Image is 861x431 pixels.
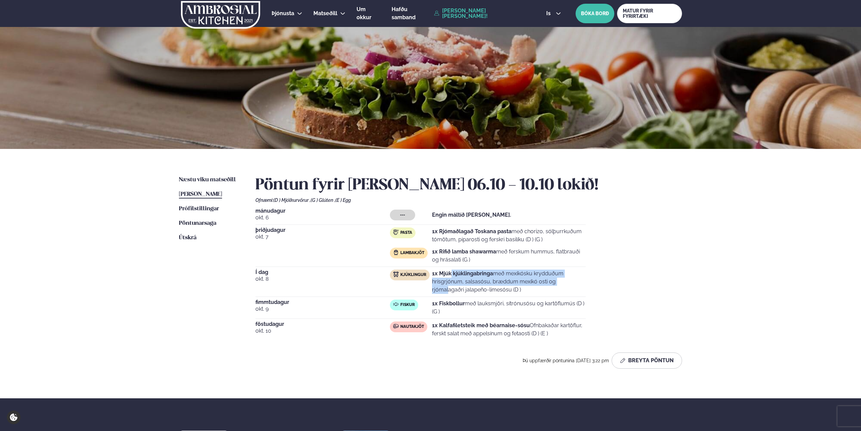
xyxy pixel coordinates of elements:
span: okt. 8 [255,275,390,283]
span: Kjúklingur [400,272,426,278]
p: með chorizo, sólþurrkuðum tómötum, piparosti og ferskri basilíku (D ) (G ) [432,227,586,244]
strong: 1x Rifið lamba shawarma [432,248,496,255]
img: beef.svg [393,324,399,329]
span: Í dag [255,270,390,275]
img: chicken.svg [393,272,399,277]
span: föstudagur [255,321,390,327]
span: okt. 6 [255,214,390,222]
strong: Engin máltíð [PERSON_NAME]. [432,212,511,218]
a: Um okkur [357,5,380,22]
span: [PERSON_NAME] [179,191,222,197]
a: Þjónusta [272,9,294,18]
button: is [541,11,566,16]
span: Næstu viku matseðill [179,177,236,183]
a: Hafðu samband [392,5,431,22]
span: Þú uppfærðir pöntunina [DATE] 3:22 pm [523,358,609,363]
span: Hafðu samband [392,6,416,21]
span: okt. 10 [255,327,390,335]
span: fimmtudagur [255,300,390,305]
span: (E ) Egg [335,197,351,203]
span: okt. 7 [255,233,390,241]
span: (D ) Mjólkurvörur , [273,197,311,203]
a: Næstu viku matseðill [179,176,236,184]
span: Nautakjöt [400,324,424,330]
strong: 1x Kalfafiletsteik með béarnaise-sósu [432,322,530,329]
span: Pöntunarsaga [179,220,216,226]
button: Breyta Pöntun [612,352,682,369]
a: Cookie settings [7,410,21,424]
img: Lamb.svg [393,250,399,255]
a: [PERSON_NAME] [179,190,222,198]
span: þriðjudagur [255,227,390,233]
img: fish.svg [393,302,399,307]
strong: 1x Fiskbollur [432,300,465,307]
p: með mexíkósku krydduðum hrísgrjónum, salsasósu, bræddum mexíkó osti og rjómalagaðri jalapeño-lime... [432,270,586,294]
h2: Pöntun fyrir [PERSON_NAME] 06.10 - 10.10 lokið! [255,176,682,195]
span: Um okkur [357,6,371,21]
button: BÓKA BORÐ [576,4,614,23]
p: með lauksmjöri, sítrónusósu og kartöflumús (D ) (G ) [432,300,586,316]
span: Matseðill [313,10,337,17]
span: Þjónusta [272,10,294,17]
span: Prófílstillingar [179,206,219,212]
div: Ofnæmi: [255,197,682,203]
span: is [546,11,553,16]
a: MATUR FYRIR FYRIRTÆKI [617,4,682,23]
a: Prófílstillingar [179,205,219,213]
span: okt. 9 [255,305,390,313]
a: Pöntunarsaga [179,219,216,227]
span: (G ) Glúten , [311,197,335,203]
strong: 1x Mjúk kjúklingabringa [432,270,493,277]
span: Útskrá [179,235,196,241]
strong: 1x Rjómaðlagað Toskana pasta [432,228,512,235]
img: logo [180,1,261,29]
span: --- [400,212,405,218]
p: Ofnbakaðar kartöflur, ferskt salat með appelsínum og fetaosti (D ) (E ) [432,321,586,338]
span: Lambakjöt [400,250,424,256]
a: Matseðill [313,9,337,18]
span: Fiskur [400,302,415,308]
span: Pasta [400,230,412,236]
img: pasta.svg [393,229,399,235]
a: [PERSON_NAME] [PERSON_NAME]! [434,8,531,19]
span: mánudagur [255,208,390,214]
a: Útskrá [179,234,196,242]
p: með ferskum hummus, flatbrauði og hrásalati (G ) [432,248,586,264]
